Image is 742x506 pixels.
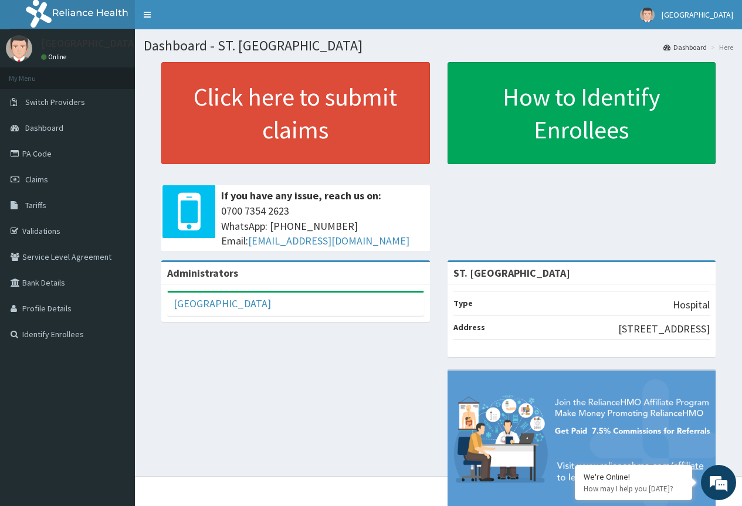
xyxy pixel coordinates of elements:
[41,38,138,49] p: [GEOGRAPHIC_DATA]
[448,62,716,164] a: How to Identify Enrollees
[167,266,238,280] b: Administrators
[25,97,85,107] span: Switch Providers
[673,297,710,313] p: Hospital
[25,174,48,185] span: Claims
[174,297,271,310] a: [GEOGRAPHIC_DATA]
[662,9,733,20] span: [GEOGRAPHIC_DATA]
[25,200,46,210] span: Tariffs
[584,484,683,494] p: How may I help you today?
[161,62,430,164] a: Click here to submit claims
[221,189,381,202] b: If you have any issue, reach us on:
[6,35,32,62] img: User Image
[144,38,733,53] h1: Dashboard - ST. [GEOGRAPHIC_DATA]
[41,53,69,61] a: Online
[25,123,63,133] span: Dashboard
[248,234,409,247] a: [EMAIL_ADDRESS][DOMAIN_NAME]
[663,42,707,52] a: Dashboard
[584,471,683,482] div: We're Online!
[221,203,424,249] span: 0700 7354 2623 WhatsApp: [PHONE_NUMBER] Email:
[453,322,485,332] b: Address
[708,42,733,52] li: Here
[618,321,710,337] p: [STREET_ADDRESS]
[453,266,570,280] strong: ST. [GEOGRAPHIC_DATA]
[453,298,473,308] b: Type
[640,8,655,22] img: User Image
